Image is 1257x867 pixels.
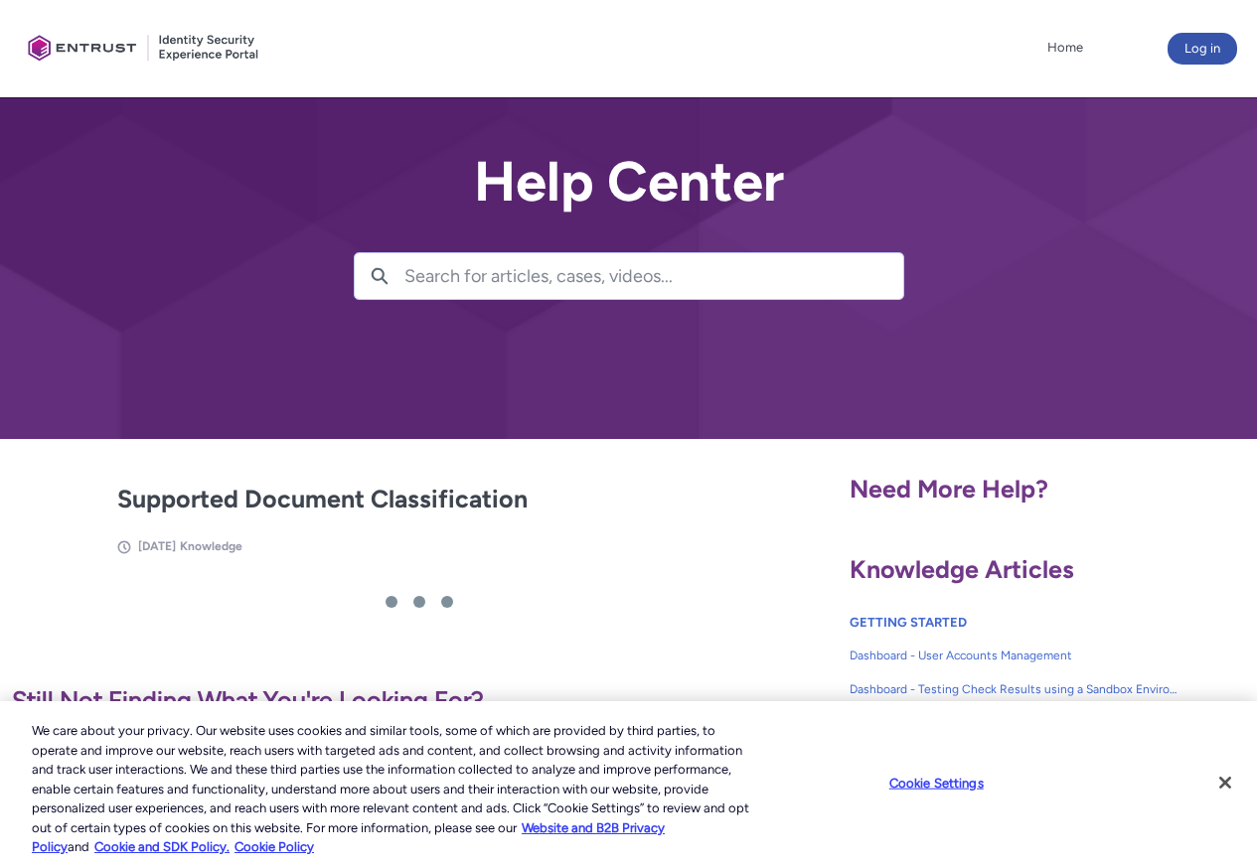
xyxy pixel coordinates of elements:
[94,839,230,854] a: Cookie and SDK Policy.
[874,763,999,802] button: Cookie Settings
[12,682,826,720] p: Still Not Finding What You're Looking For?
[850,554,1074,584] span: Knowledge Articles
[117,481,720,518] h2: Supported Document Classification
[850,474,1048,504] span: Need More Help?
[354,151,904,213] h2: Help Center
[180,537,242,555] li: Knowledge
[850,647,1179,664] span: Dashboard - User Accounts Management
[1042,33,1088,63] a: Home
[850,672,1179,706] a: Dashboard - Testing Check Results using a Sandbox Environment
[850,639,1179,672] a: Dashboard - User Accounts Management
[235,839,314,854] a: Cookie Policy
[355,253,404,299] button: Search
[1168,33,1237,65] button: Log in
[32,721,754,857] div: We care about your privacy. Our website uses cookies and similar tools, some of which are provide...
[404,253,903,299] input: Search for articles, cases, videos...
[138,539,176,553] span: [DATE]
[1203,761,1247,804] button: Close
[850,680,1179,698] span: Dashboard - Testing Check Results using a Sandbox Environment
[850,615,967,630] a: GETTING STARTED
